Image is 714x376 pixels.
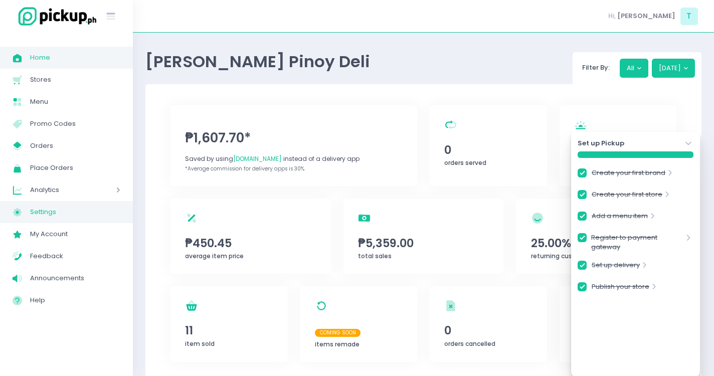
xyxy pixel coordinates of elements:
[444,339,495,348] span: orders cancelled
[592,168,665,181] a: Create your first brand
[315,340,360,348] span: items remade
[30,51,120,64] span: Home
[560,105,677,186] a: 4orders
[680,8,698,25] span: T
[315,329,361,337] span: Coming Soon
[30,139,120,152] span: Orders
[185,154,403,163] div: Saved by using instead of a delivery app
[592,190,662,203] a: Create your first store
[233,154,282,163] span: [DOMAIN_NAME]
[358,235,489,252] span: ₱5,359.00
[343,199,504,274] a: ₱5,359.00total sales
[170,199,331,274] a: ₱450.45average item price
[444,158,486,167] span: orders served
[30,272,120,285] span: Announcements
[30,183,88,197] span: Analytics
[592,282,649,295] a: Publish your store
[30,228,120,241] span: My Account
[185,128,403,148] span: ₱1,607.70*
[531,235,662,252] span: 25.00%
[13,6,98,27] img: logo
[560,286,677,362] a: 0refunded orders
[652,59,695,78] button: [DATE]
[578,138,624,148] strong: Set up Pickup
[620,59,649,78] button: All
[185,322,273,339] span: 11
[591,233,683,252] a: Register to payment gateway
[30,117,120,130] span: Promo Codes
[185,339,215,348] span: item sold
[185,165,304,172] span: *Average commission for delivery apps is 30%
[30,95,120,108] span: Menu
[444,322,532,339] span: 0
[430,286,547,362] a: 0orders cancelled
[579,63,613,72] span: Filter By:
[592,260,640,274] a: Set up delivery
[185,235,316,252] span: ₱450.45
[531,252,595,260] span: returning customers
[30,206,120,219] span: Settings
[444,141,532,158] span: 0
[430,105,547,186] a: 0orders served
[30,73,120,86] span: Stores
[185,252,244,260] span: average item price
[30,250,120,263] span: Feedback
[30,161,120,174] span: Place Orders
[30,294,120,307] span: Help
[608,11,616,21] span: Hi,
[170,286,288,362] a: 11item sold
[617,11,675,21] span: [PERSON_NAME]
[145,50,370,73] span: [PERSON_NAME] Pinoy Deli
[516,199,676,274] a: 25.00%returning customers
[358,252,392,260] span: total sales
[592,211,648,225] a: Add a menu item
